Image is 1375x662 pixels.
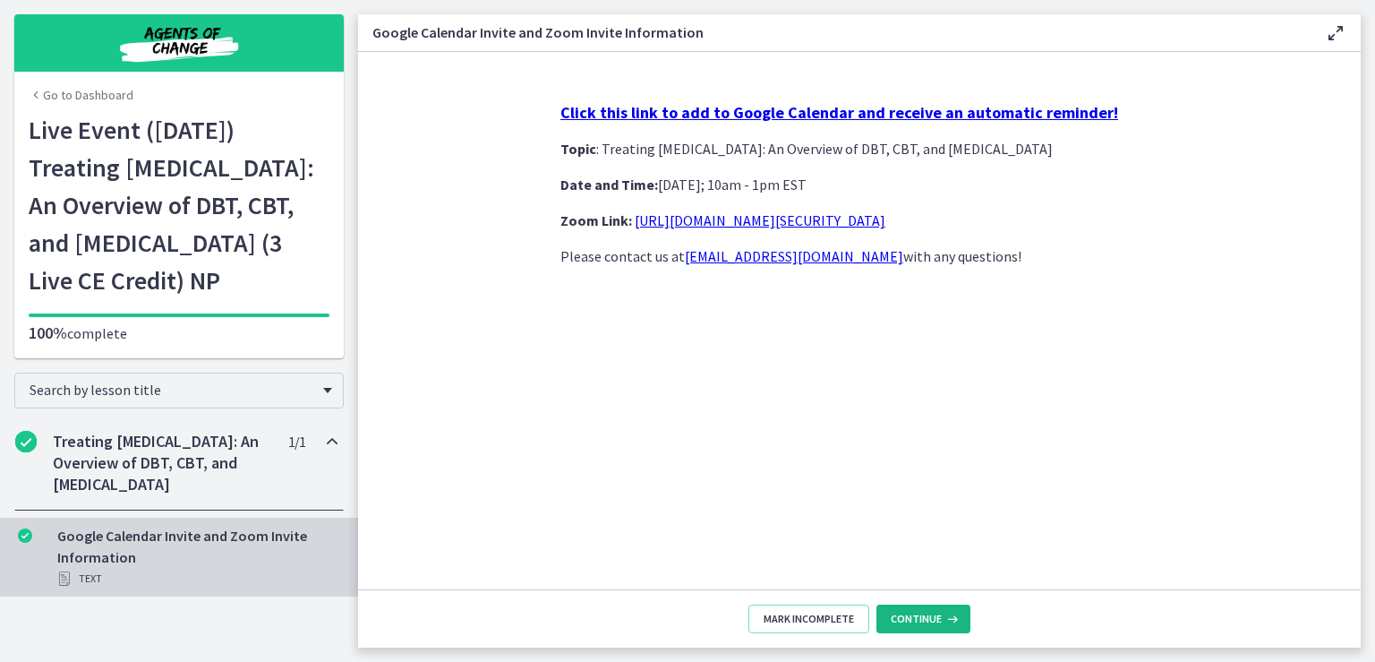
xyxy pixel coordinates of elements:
h3: Google Calendar Invite and Zoom Invite Information [372,21,1296,43]
div: Text [57,568,337,589]
p: [DATE]; 10am - 1pm EST [560,174,1158,195]
span: Search by lesson title [30,381,314,399]
h2: Treating [MEDICAL_DATA]: An Overview of DBT, CBT, and [MEDICAL_DATA] [53,431,271,495]
span: Continue [891,612,942,626]
button: Continue [876,605,970,633]
a: Go to Dashboard [29,86,133,104]
div: Google Calendar Invite and Zoom Invite Information [57,525,337,589]
strong: Zoom Link: [560,211,632,229]
span: Mark Incomplete [764,612,854,626]
i: Completed [18,529,32,543]
img: Agents of Change Social Work Test Prep [72,21,286,64]
p: Please contact us at with any questions! [560,245,1158,267]
div: Search by lesson title [14,373,344,408]
a: Click this link to add to Google Calendar and receive an automatic reminder! [560,104,1118,122]
strong: Topic [560,140,596,158]
span: 100% [29,322,67,343]
p: : Treating [MEDICAL_DATA]: An Overview of DBT, CBT, and [MEDICAL_DATA] [560,138,1158,159]
span: 1 / 1 [288,431,305,452]
a: [URL][DOMAIN_NAME][SECURITY_DATA] [635,211,885,229]
a: [EMAIL_ADDRESS][DOMAIN_NAME] [685,247,903,265]
strong: Click this link to add to Google Calendar and receive an automatic reminder! [560,102,1118,123]
button: Mark Incomplete [748,605,869,633]
p: complete [29,322,329,344]
h1: Live Event ([DATE]) Treating [MEDICAL_DATA]: An Overview of DBT, CBT, and [MEDICAL_DATA] (3 Live ... [29,111,329,299]
strong: Date and Time: [560,176,658,193]
i: Completed [15,431,37,452]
